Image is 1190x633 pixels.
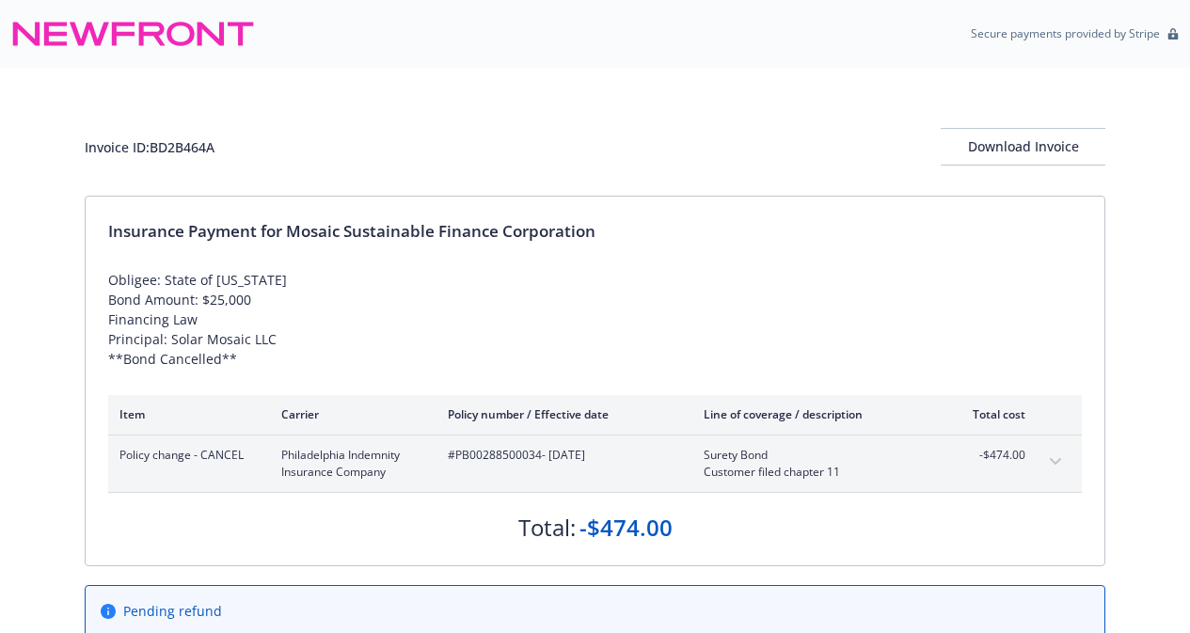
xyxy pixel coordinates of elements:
[281,447,418,481] span: Philadelphia Indemnity Insurance Company
[448,447,674,464] span: #PB00288500034 - [DATE]
[518,512,576,544] div: Total:
[704,406,925,422] div: Line of coverage / description
[123,601,222,621] span: Pending refund
[1040,447,1071,477] button: expand content
[448,406,674,422] div: Policy number / Effective date
[941,128,1105,166] button: Download Invoice
[704,447,925,481] span: Surety BondCustomer filed chapter 11
[704,464,925,481] span: Customer filed chapter 11
[108,270,1082,369] div: Obligee: State of [US_STATE] Bond Amount: $25,000 Financing Law Principal: Solar Mosaic LLC **Bon...
[281,406,418,422] div: Carrier
[119,447,251,464] span: Policy change - CANCEL
[704,447,925,464] span: Surety Bond
[108,435,1082,492] div: Policy change - CANCELPhiladelphia Indemnity Insurance Company#PB00288500034- [DATE]Surety BondCu...
[108,219,1082,244] div: Insurance Payment for Mosaic Sustainable Finance Corporation
[971,25,1160,41] p: Secure payments provided by Stripe
[85,137,214,157] div: Invoice ID: BD2B464A
[941,129,1105,165] div: Download Invoice
[119,406,251,422] div: Item
[579,512,673,544] div: -$474.00
[955,447,1025,464] span: -$474.00
[955,406,1025,422] div: Total cost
